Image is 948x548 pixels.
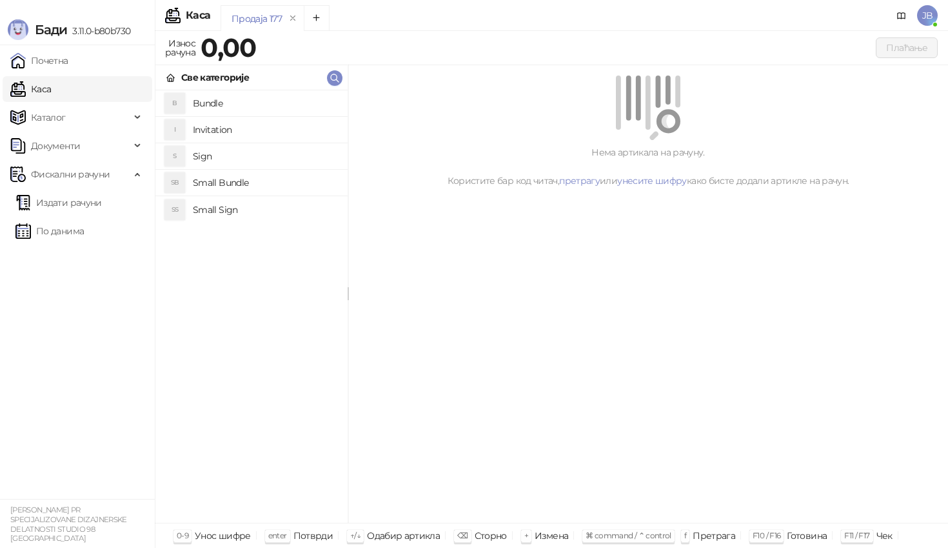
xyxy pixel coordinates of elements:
[186,10,210,21] div: Каса
[31,161,110,187] span: Фискални рачуни
[693,527,735,544] div: Претрага
[164,172,185,193] div: SB
[31,105,66,130] span: Каталог
[67,25,130,37] span: 3.11.0-b80b730
[350,531,360,540] span: ↑/↓
[475,527,507,544] div: Сторно
[753,531,780,540] span: F10 / F16
[164,146,185,167] div: S
[876,37,938,58] button: Плаћање
[293,527,333,544] div: Потврди
[164,93,185,114] div: B
[164,199,185,220] div: SS
[15,190,102,216] a: Издати рачуни
[457,531,468,540] span: ⌫
[193,172,337,193] h4: Small Bundle
[10,48,68,74] a: Почетна
[164,119,185,140] div: I
[559,175,600,187] a: претрагу
[891,5,912,26] a: Документација
[193,119,337,140] h4: Invitation
[524,531,528,540] span: +
[31,133,80,159] span: Документи
[787,527,827,544] div: Готовина
[876,527,893,544] div: Чек
[284,13,301,24] button: remove
[844,531,869,540] span: F11 / F17
[304,5,330,31] button: Add tab
[163,35,198,61] div: Износ рачуна
[367,527,440,544] div: Одабир артикла
[201,32,256,63] strong: 0,00
[8,19,28,40] img: Logo
[232,12,282,26] div: Продаја 177
[35,22,67,37] span: Бади
[193,93,337,114] h4: Bundle
[535,527,568,544] div: Измена
[364,145,933,188] div: Нема артикала на рачуну. Користите бар код читач, или како бисте додали артикле на рачун.
[177,531,188,540] span: 0-9
[193,146,337,167] h4: Sign
[684,531,686,540] span: f
[10,76,51,102] a: Каса
[10,505,127,543] small: [PERSON_NAME] PR SPECIJALIZOVANE DIZAJNERSKE DELATNOSTI STUDIO 98 [GEOGRAPHIC_DATA]
[586,531,671,540] span: ⌘ command / ⌃ control
[155,90,348,523] div: grid
[181,70,249,85] div: Све категорије
[917,5,938,26] span: JB
[195,527,251,544] div: Унос шифре
[15,218,84,244] a: По данима
[617,175,687,187] a: унесите шифру
[268,531,287,540] span: enter
[193,199,337,220] h4: Small Sign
